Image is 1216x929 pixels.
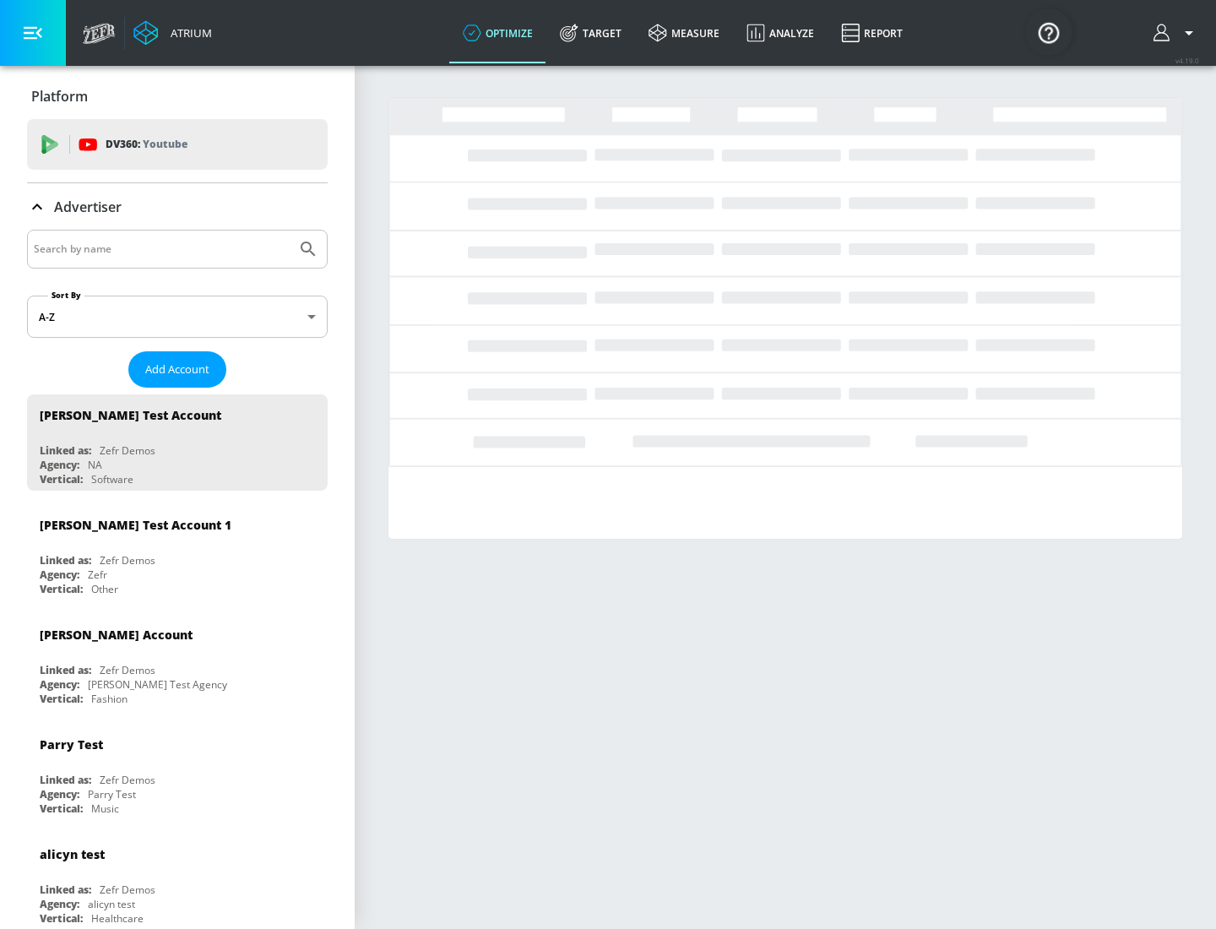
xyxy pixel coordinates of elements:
div: [PERSON_NAME] Test AccountLinked as:Zefr DemosAgency:NAVertical:Software [27,394,328,491]
div: Linked as: [40,883,91,897]
a: Report [828,3,916,63]
div: Vertical: [40,582,83,596]
p: DV360: [106,135,187,154]
div: Agency: [40,568,79,582]
div: [PERSON_NAME] Test Account 1Linked as:Zefr DemosAgency:ZefrVertical:Other [27,504,328,600]
div: Music [91,801,119,816]
div: alicyn test [40,846,105,862]
div: Zefr [88,568,107,582]
a: Analyze [733,3,828,63]
div: Fashion [91,692,128,706]
label: Sort By [48,290,84,301]
button: Add Account [128,351,226,388]
div: Linked as: [40,553,91,568]
div: Linked as: [40,443,91,458]
div: Advertiser [27,183,328,231]
div: Vertical: [40,801,83,816]
span: Add Account [145,360,209,379]
p: Youtube [143,135,187,153]
div: Linked as: [40,663,91,677]
div: [PERSON_NAME] Test Account [40,407,221,423]
div: Agency: [40,677,79,692]
a: measure [635,3,733,63]
div: Agency: [40,897,79,911]
div: [PERSON_NAME] AccountLinked as:Zefr DemosAgency:[PERSON_NAME] Test AgencyVertical:Fashion [27,614,328,710]
p: Platform [31,87,88,106]
div: Zefr Demos [100,883,155,897]
div: Parry TestLinked as:Zefr DemosAgency:Parry TestVertical:Music [27,724,328,820]
div: Platform [27,73,328,120]
input: Search by name [34,238,290,260]
a: Target [546,3,635,63]
div: Zefr Demos [100,443,155,458]
div: Atrium [164,25,212,41]
div: [PERSON_NAME] Test Account 1 [40,517,231,533]
div: NA [88,458,102,472]
div: Healthcare [91,911,144,926]
div: Parry Test [40,736,103,752]
div: [PERSON_NAME] Account [40,627,193,643]
div: Zefr Demos [100,663,155,677]
div: Vertical: [40,911,83,926]
div: DV360: Youtube [27,119,328,170]
a: Atrium [133,20,212,46]
a: optimize [449,3,546,63]
div: Software [91,472,133,486]
div: Agency: [40,458,79,472]
div: Linked as: [40,773,91,787]
div: Vertical: [40,472,83,486]
div: [PERSON_NAME] Test Agency [88,677,227,692]
div: Vertical: [40,692,83,706]
div: Parry Test [88,787,136,801]
span: v 4.19.0 [1175,56,1199,65]
button: Open Resource Center [1025,8,1072,56]
div: Other [91,582,118,596]
div: Zefr Demos [100,553,155,568]
div: Agency: [40,787,79,801]
div: A-Z [27,296,328,338]
div: Zefr Demos [100,773,155,787]
p: Advertiser [54,198,122,216]
div: alicyn test [88,897,135,911]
